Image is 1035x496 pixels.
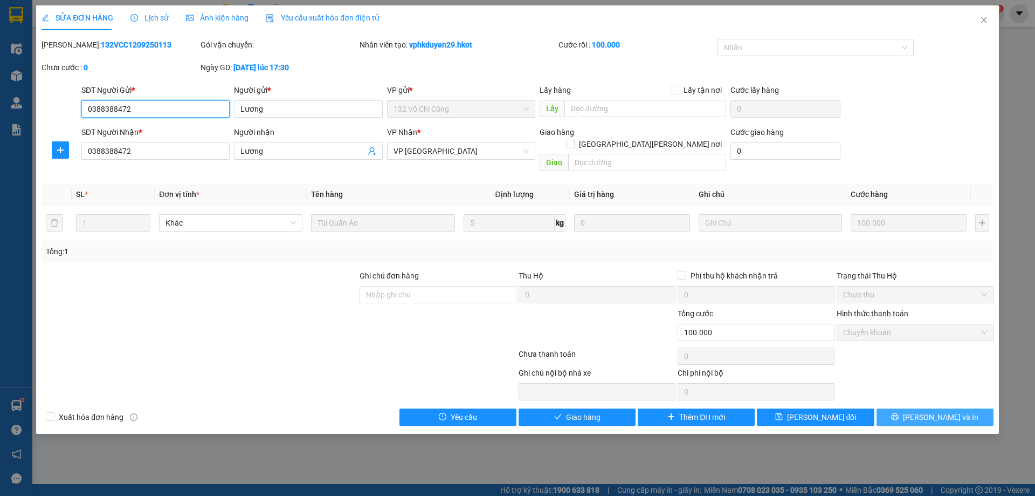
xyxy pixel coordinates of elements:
[234,84,382,96] div: Người gửi
[540,154,568,171] span: Giao
[540,100,564,117] span: Lấy
[730,100,840,118] input: Cước lấy hàng
[394,101,529,117] span: 132 Võ Chí Công
[439,413,446,422] span: exclamation-circle
[969,5,999,36] button: Close
[42,62,198,73] div: Chưa cước :
[42,13,113,22] span: SỬA ĐƠN HÀNG
[517,348,677,367] div: Chưa thanh toán
[42,14,49,22] span: edit
[387,128,417,137] span: VP Nhận
[568,154,726,171] input: Dọc đường
[877,409,993,426] button: printer[PERSON_NAME] và In
[368,147,376,155] span: user-add
[638,409,755,426] button: plusThêm ĐH mới
[686,270,782,282] span: Phí thu hộ khách nhận trả
[234,126,382,138] div: Người nhận
[667,413,675,422] span: plus
[519,271,543,280] span: Thu Hộ
[81,84,230,96] div: SĐT Người Gửi
[495,190,534,199] span: Định lượng
[679,84,726,96] span: Lấy tận nơi
[52,146,68,154] span: plus
[201,39,357,51] div: Gói vận chuyển:
[266,14,274,23] img: icon
[409,40,472,49] b: vphkduyen29.hkot
[540,86,571,94] span: Lấy hàng
[843,324,987,341] span: Chuyển khoản
[311,190,343,199] span: Tên hàng
[837,270,993,282] div: Trạng thái Thu Hộ
[679,411,725,423] span: Thêm ĐH mới
[574,214,690,232] input: 0
[519,409,636,426] button: checkGiao hàng
[130,14,138,22] span: clock-circle
[851,214,967,232] input: 0
[52,141,69,159] button: plus
[730,128,784,137] label: Cước giao hàng
[975,214,989,232] button: plus
[394,143,529,159] span: VP Đà Nẵng
[84,63,88,72] b: 0
[678,367,834,383] div: Chi phí nội bộ
[694,184,846,205] th: Ghi chú
[186,14,194,22] span: picture
[399,409,516,426] button: exclamation-circleYêu cầu
[730,86,779,94] label: Cước lấy hàng
[360,271,419,280] label: Ghi chú đơn hàng
[699,214,842,232] input: Ghi Chú
[903,411,978,423] span: [PERSON_NAME] và In
[76,190,85,199] span: SL
[554,413,562,422] span: check
[186,13,249,22] span: Ảnh kiện hàng
[575,138,726,150] span: [GEOGRAPHIC_DATA][PERSON_NAME] nơi
[843,287,987,303] span: Chưa thu
[540,128,574,137] span: Giao hàng
[81,126,230,138] div: SĐT Người Nhận
[130,13,169,22] span: Lịch sử
[757,409,874,426] button: save[PERSON_NAME] đổi
[891,413,899,422] span: printer
[387,84,535,96] div: VP gửi
[775,413,783,422] span: save
[130,413,137,421] span: info-circle
[311,214,454,232] input: VD: Bàn, Ghế
[159,190,199,199] span: Đơn vị tính
[851,190,888,199] span: Cước hàng
[360,39,556,51] div: Nhân viên tạo:
[837,309,908,318] label: Hình thức thanh toán
[730,142,840,160] input: Cước giao hàng
[564,100,726,117] input: Dọc đường
[451,411,477,423] span: Yêu cầu
[266,13,379,22] span: Yêu cầu xuất hóa đơn điện tử
[42,39,198,51] div: [PERSON_NAME]:
[566,411,601,423] span: Giao hàng
[101,40,171,49] b: 132VCC1209250113
[54,411,128,423] span: Xuất hóa đơn hàng
[201,62,357,73] div: Ngày GD:
[46,246,399,257] div: Tổng: 1
[979,16,988,24] span: close
[519,367,675,383] div: Ghi chú nội bộ nhà xe
[555,214,565,232] span: kg
[360,286,516,303] input: Ghi chú đơn hàng
[233,63,289,72] b: [DATE] lúc 17:30
[787,411,857,423] span: [PERSON_NAME] đổi
[165,215,296,231] span: Khác
[558,39,715,51] div: Cước rồi :
[592,40,620,49] b: 100.000
[574,190,614,199] span: Giá trị hàng
[678,309,713,318] span: Tổng cước
[46,214,63,232] button: delete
